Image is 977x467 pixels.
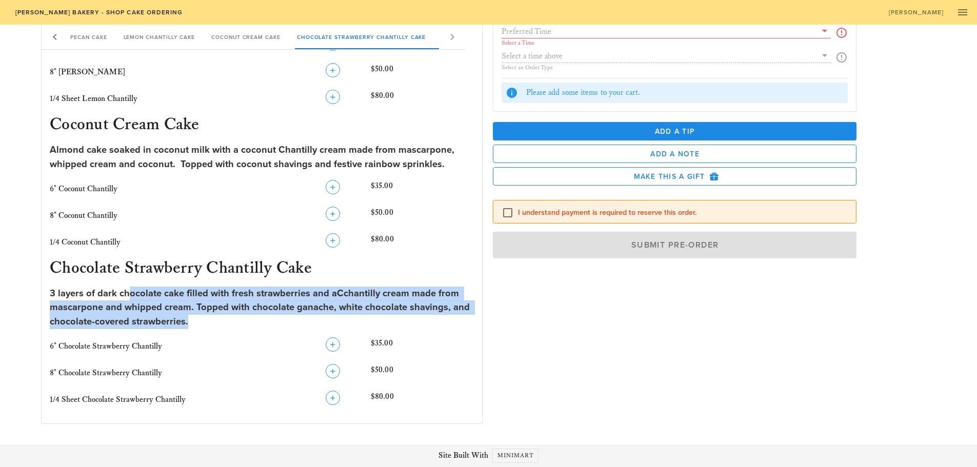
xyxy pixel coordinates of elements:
[50,94,137,104] span: 1/4 Sheet Lemon Chantilly
[369,88,476,110] div: $80.00
[502,25,817,38] input: Preferred Time
[369,61,476,84] div: $50.00
[369,231,476,254] div: $80.00
[50,67,125,77] span: 8" [PERSON_NAME]
[492,449,539,463] a: Minimart
[50,287,474,329] div: 3 layers of dark chocolate cake filled with fresh strawberries and aCchantilly cream made from ma...
[501,127,849,135] span: Add a Tip
[493,145,857,163] button: Add a Note
[369,178,476,200] div: $35.00
[115,25,204,49] div: Lemon Chantilly Cake
[502,149,848,158] span: Add a Note
[50,341,162,351] span: 6" Chocolate Strawberry Chantilly
[48,258,476,280] h3: Chocolate Strawberry Chantilly Cake
[505,240,845,250] span: Submit Pre-Order
[438,450,488,462] span: Site Built With
[50,395,186,404] span: 1/4 Sheet Chocolate Strawberry Chantilly
[882,5,950,19] a: [PERSON_NAME]
[526,87,844,98] div: Please add some items to your cart.
[369,362,476,384] div: $50.00
[50,211,117,220] span: 8" Coconut Chantilly
[14,9,183,16] span: [PERSON_NAME] Bakery - Shop Cake Ordering
[502,40,831,46] div: Select a Time
[48,114,476,137] h3: Coconut Cream Cake
[50,184,117,194] span: 6" Coconut Chantilly
[50,143,474,171] div: Almond cake soaked in coconut milk with a coconut Chantilly cream made from mascarpone, whipped c...
[8,5,189,19] a: [PERSON_NAME] Bakery - Shop Cake Ordering
[497,452,534,459] span: Minimart
[369,335,476,358] div: $35.00
[50,237,121,247] span: 1/4 Coconut Chantilly
[369,205,476,227] div: $50.00
[369,389,476,411] div: $80.00
[502,172,848,181] span: Make this a Gift
[493,167,857,186] button: Make this a Gift
[203,25,289,49] div: Coconut Cream Cake
[493,232,857,258] button: Submit Pre-Order
[50,368,162,378] span: 8" Chocolate Strawberry Chantilly
[518,208,848,218] label: I understand payment is required to reserve this order.
[888,9,944,16] span: [PERSON_NAME]
[493,122,857,140] button: Add a Tip
[289,25,434,49] div: Chocolate Strawberry Chantilly Cake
